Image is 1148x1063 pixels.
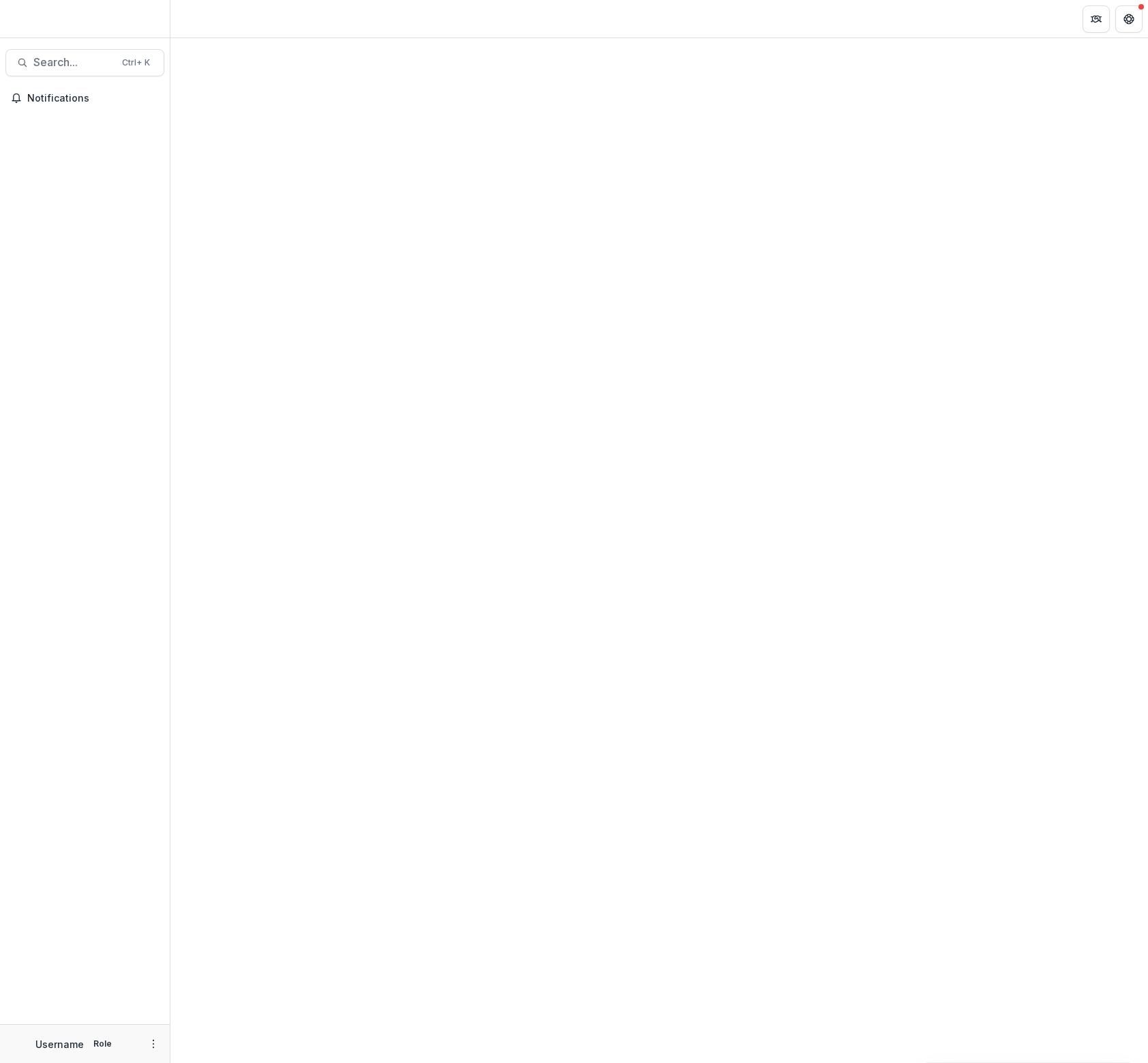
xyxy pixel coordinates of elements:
[89,1038,116,1050] p: Role
[1115,5,1143,33] button: Get Help
[1083,5,1110,33] button: Partners
[33,56,114,69] span: Search...
[5,49,164,76] button: Search...
[119,55,153,70] div: Ctrl + K
[27,93,159,104] span: Notifications
[145,1036,162,1052] button: More
[5,87,164,109] button: Notifications
[176,9,234,29] nav: breadcrumb
[35,1037,84,1051] p: Username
